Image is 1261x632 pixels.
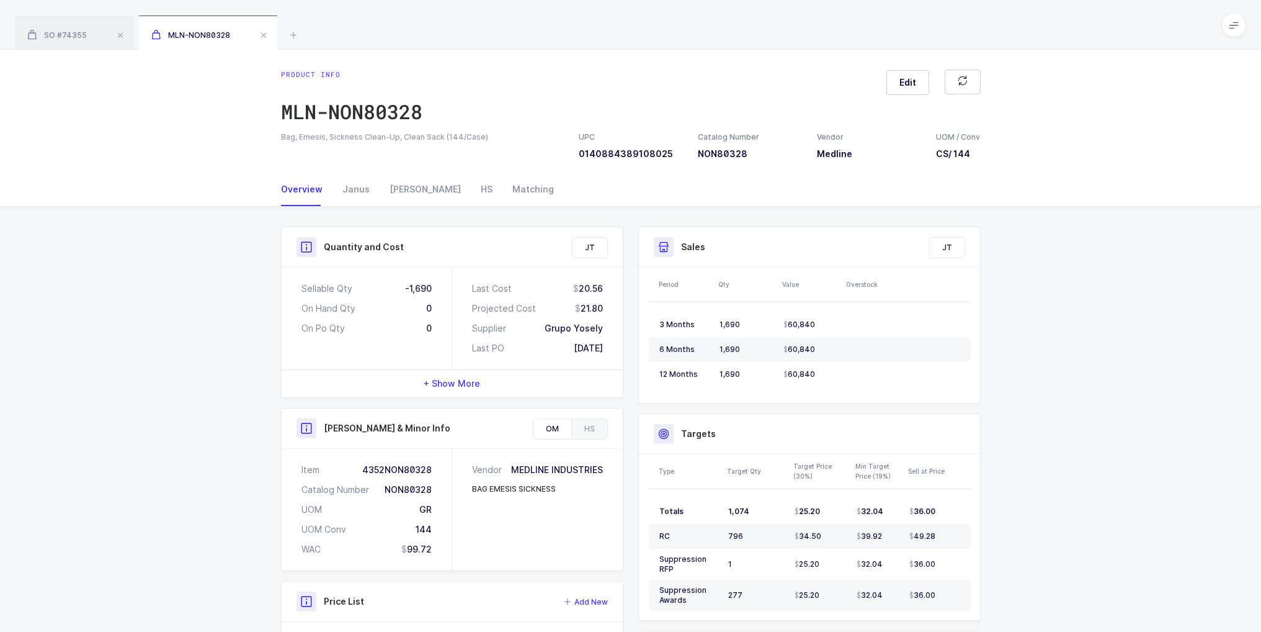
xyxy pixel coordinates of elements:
span: MLN-NON80328 [151,30,230,40]
span: Edit [899,76,916,89]
div: 3 Months [659,320,710,330]
span: SO #74355 [27,30,87,40]
span: 1,690 [720,369,740,379]
h3: 0140884389108025 [579,148,683,160]
span: 25.20 [795,590,819,600]
div: UOM / Conv [936,132,981,143]
div: Sell at Price [908,466,966,476]
span: 1,690 [720,345,740,354]
span: 36.00 [909,507,935,517]
span: 32.04 [857,590,883,600]
div: Janus [332,173,380,206]
div: 0 [426,322,432,335]
span: 25.20 [795,507,820,517]
div: Matching [502,173,554,206]
h3: Price List [324,595,364,608]
div: WAC [301,543,321,556]
div: -1,690 [405,282,432,295]
div: Value [782,279,839,289]
div: Product info [281,70,422,79]
button: Add New [564,596,608,608]
div: OM [533,419,571,439]
h3: Sales [681,241,705,253]
span: Suppression Awards [659,585,706,605]
div: Target Price (30%) [793,461,848,481]
span: Add New [574,596,608,608]
div: 20.56 [573,282,603,295]
span: 277 [728,590,742,600]
div: Target Qty [727,466,786,476]
div: On Po Qty [301,322,345,335]
div: HS [471,173,502,206]
h3: Targets [681,428,716,440]
div: Qty [718,279,775,289]
div: Sellable Qty [301,282,352,295]
span: 60,840 [783,369,815,379]
div: Bag, Emesis, Sickness Clean-Up, Clean Sack (144/Case) [281,132,564,143]
h3: [PERSON_NAME] & Minor Info [324,422,450,435]
div: Vendor [472,464,507,476]
div: 21.80 [575,302,603,315]
span: 36.00 [909,559,935,569]
span: 60,840 [783,345,815,354]
span: 34.50 [795,531,821,541]
span: RC [659,531,670,541]
div: UPC [579,132,683,143]
span: 32.04 [857,559,883,569]
div: BAG EMESIS SICKNESS [472,484,556,495]
div: 144 [416,523,432,536]
div: 99.72 [401,543,432,556]
div: On Hand Qty [301,302,355,315]
div: Overview [281,173,332,206]
div: Projected Cost [472,302,536,315]
span: + Show More [424,377,480,390]
h3: Medline [817,148,921,160]
div: 0 [426,302,432,315]
div: Min Target Price (19%) [855,461,901,481]
span: 1,690 [720,320,740,329]
span: 49.28 [909,531,935,541]
span: 1,074 [728,507,749,516]
span: 39.92 [857,531,882,541]
span: 1 [728,559,732,569]
div: MEDLINE INDUSTRIES [511,464,603,476]
span: 796 [728,531,743,541]
div: GR [419,503,432,516]
div: Last PO [472,342,504,354]
span: Suppression RFP [659,554,706,574]
div: Type [659,466,720,476]
div: UOM [301,503,322,516]
span: 36.00 [909,590,935,600]
span: 32.04 [857,507,883,517]
div: UOM Conv [301,523,346,536]
span: Totals [659,507,684,516]
button: Edit [886,70,929,95]
div: [PERSON_NAME] [380,173,471,206]
div: JT [573,238,607,258]
span: 25.20 [795,559,819,569]
div: 6 Months [659,345,710,354]
h3: CS [936,148,981,160]
div: Grupo Yosely [545,322,603,335]
span: 60,840 [783,320,815,330]
div: Last Cost [472,282,512,295]
h3: Quantity and Cost [324,241,404,253]
div: Supplier [472,322,506,335]
div: JT [930,238,965,258]
div: Period [659,279,711,289]
div: [DATE] [574,342,603,354]
div: 12 Months [659,369,710,379]
div: Overstock [846,279,902,289]
div: HS [571,419,607,439]
span: / 144 [948,148,970,159]
div: Vendor [817,132,921,143]
div: + Show More [282,370,623,397]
